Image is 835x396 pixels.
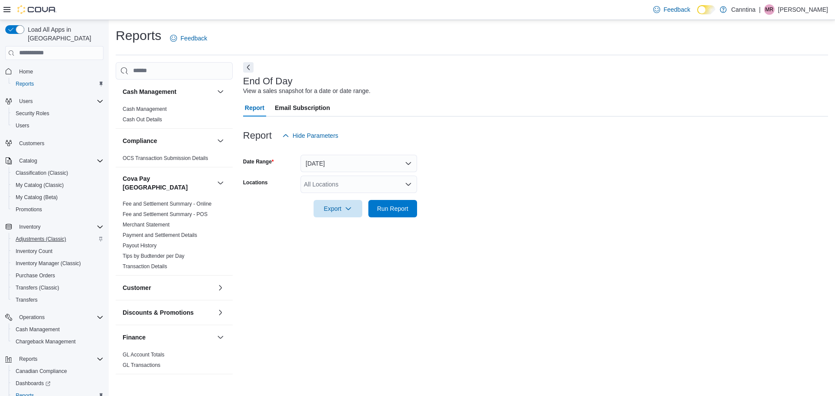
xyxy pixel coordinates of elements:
[19,314,45,321] span: Operations
[16,170,68,176] span: Classification (Classic)
[9,323,107,336] button: Cash Management
[123,362,160,368] a: GL Transactions
[368,200,417,217] button: Run Report
[123,362,160,369] span: GL Transactions
[16,194,58,201] span: My Catalog (Beta)
[9,294,107,306] button: Transfers
[123,87,214,96] button: Cash Management
[759,4,761,15] p: |
[123,283,151,292] h3: Customer
[12,120,104,131] span: Users
[16,354,104,364] span: Reports
[12,366,70,376] a: Canadian Compliance
[123,174,214,192] button: Cova Pay [GEOGRAPHIC_DATA]
[116,199,233,275] div: Cova Pay [GEOGRAPHIC_DATA]
[123,333,146,342] h3: Finance
[764,4,775,15] div: Matthew Reddy
[664,5,690,14] span: Feedback
[12,295,41,305] a: Transfers
[697,5,715,14] input: Dark Mode
[243,130,272,141] h3: Report
[123,211,207,218] span: Fee and Settlement Summary - POS
[9,203,107,216] button: Promotions
[19,68,33,75] span: Home
[12,234,70,244] a: Adjustments (Classic)
[24,25,104,43] span: Load All Apps in [GEOGRAPHIC_DATA]
[243,76,293,87] h3: End Of Day
[279,127,342,144] button: Hide Parameters
[123,333,214,342] button: Finance
[123,232,197,238] a: Payment and Settlement Details
[123,116,162,123] a: Cash Out Details
[19,98,33,105] span: Users
[319,200,357,217] span: Export
[314,200,362,217] button: Export
[12,168,72,178] a: Classification (Classic)
[243,158,274,165] label: Date Range
[16,66,104,77] span: Home
[180,34,207,43] span: Feedback
[9,245,107,257] button: Inventory Count
[16,156,104,166] span: Catalog
[16,222,104,232] span: Inventory
[12,108,53,119] a: Security Roles
[123,263,167,270] span: Transaction Details
[16,354,41,364] button: Reports
[19,356,37,363] span: Reports
[2,95,107,107] button: Users
[16,312,48,323] button: Operations
[123,242,157,249] span: Payout History
[123,155,208,162] span: OCS Transaction Submission Details
[12,336,104,347] span: Chargeback Management
[12,246,56,256] a: Inventory Count
[12,378,54,389] a: Dashboards
[12,295,104,305] span: Transfers
[116,27,161,44] h1: Reports
[16,248,53,255] span: Inventory Count
[16,80,34,87] span: Reports
[19,140,44,147] span: Customers
[16,338,76,345] span: Chargeback Management
[215,283,226,293] button: Customer
[2,155,107,167] button: Catalog
[123,87,177,96] h3: Cash Management
[123,243,157,249] a: Payout History
[123,352,164,358] a: GL Account Totals
[215,178,226,188] button: Cova Pay [GEOGRAPHIC_DATA]
[9,107,107,120] button: Security Roles
[123,200,212,207] span: Fee and Settlement Summary - Online
[16,96,104,106] span: Users
[16,368,67,375] span: Canadian Compliance
[405,181,412,188] button: Open list of options
[215,332,226,343] button: Finance
[12,336,79,347] a: Chargeback Management
[12,108,104,119] span: Security Roles
[19,223,40,230] span: Inventory
[275,99,330,116] span: Email Subscription
[16,272,55,279] span: Purchase Orders
[123,106,167,113] span: Cash Management
[12,192,61,203] a: My Catalog (Beta)
[16,236,66,243] span: Adjustments (Classic)
[9,365,107,377] button: Canadian Compliance
[9,78,107,90] button: Reports
[123,222,170,228] a: Merchant Statement
[123,253,184,259] a: Tips by Budtender per Day
[123,201,212,207] a: Fee and Settlement Summary - Online
[12,258,104,269] span: Inventory Manager (Classic)
[2,311,107,323] button: Operations
[116,349,233,374] div: Finance
[377,204,408,213] span: Run Report
[9,377,107,389] a: Dashboards
[243,179,268,186] label: Locations
[123,136,157,145] h3: Compliance
[17,5,57,14] img: Cova
[16,222,44,232] button: Inventory
[16,326,60,333] span: Cash Management
[16,182,64,189] span: My Catalog (Classic)
[9,120,107,132] button: Users
[12,120,33,131] a: Users
[123,283,214,292] button: Customer
[9,257,107,270] button: Inventory Manager (Classic)
[215,136,226,146] button: Compliance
